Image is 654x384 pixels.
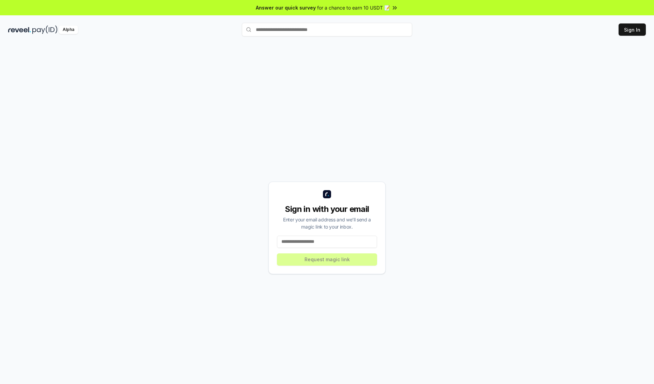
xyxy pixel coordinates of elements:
div: Enter your email address and we’ll send a magic link to your inbox. [277,216,377,230]
span: for a chance to earn 10 USDT 📝 [317,4,390,11]
button: Sign In [619,23,646,36]
div: Alpha [59,26,78,34]
img: logo_small [323,190,331,198]
img: reveel_dark [8,26,31,34]
span: Answer our quick survey [256,4,316,11]
img: pay_id [32,26,58,34]
div: Sign in with your email [277,204,377,215]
